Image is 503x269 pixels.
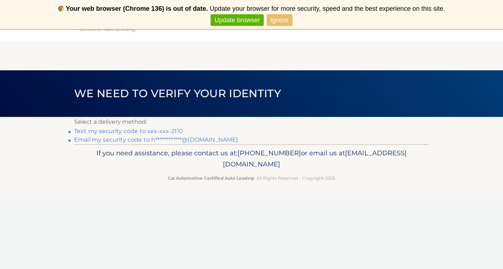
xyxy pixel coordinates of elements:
[66,5,208,12] b: Your web browser (Chrome 136) is out of date.
[211,14,263,26] a: Update browser
[74,128,183,134] a: Text my security code to xxx-xxx-2110
[79,147,424,170] p: If you need assistance, please contact us at: or email us at
[238,149,301,157] span: [PHONE_NUMBER]
[74,87,281,100] span: We need to verify your identity
[210,5,445,12] span: Update your browser for more security, speed and the best experience on this site.
[267,14,292,26] a: Ignore
[79,174,424,182] p: - All Rights Reserved - Copyright 2025
[168,175,254,181] strong: Cal Automotive Certified Auto Leasing
[74,117,429,127] p: Select a delivery method:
